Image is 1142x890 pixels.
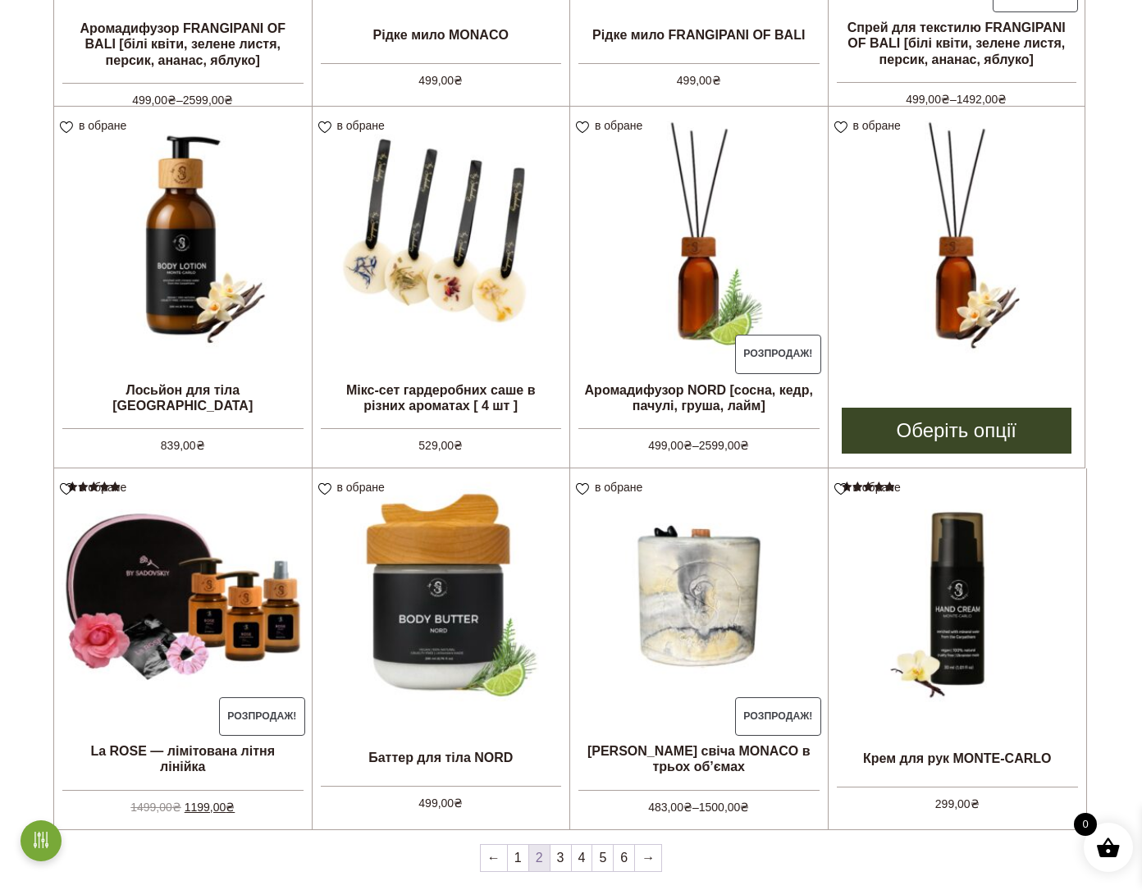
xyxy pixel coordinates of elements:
h2: Лосьйон для тіла [GEOGRAPHIC_DATA] [54,376,312,420]
bdi: 299,00 [935,797,980,810]
a: в обране [576,119,648,132]
span: ₴ [740,439,749,452]
bdi: 499,00 [648,439,692,452]
a: Розпродаж! La ROSE — лімітована літня лінійкаОцінено в 5.00 з 5 [54,468,312,813]
a: → [635,845,661,871]
bdi: 1499,00 [130,801,181,814]
bdi: 1492,00 [957,93,1007,106]
bdi: 1500,00 [699,801,750,814]
span: в обране [853,481,901,494]
a: 4 [572,845,592,871]
span: в обране [79,119,126,132]
span: 2 [529,845,550,871]
span: ₴ [683,801,692,814]
span: ₴ [226,801,235,814]
a: в обране [60,481,132,494]
h2: Крем для рук MONTE-CARLO [829,737,1087,778]
span: Розпродаж! [219,697,305,737]
span: ₴ [454,796,463,810]
h2: Баттер для тіла NORD [313,737,570,778]
img: unfavourite.svg [576,483,589,495]
a: ← [481,845,507,871]
a: Баттер для тіла NORD 499,00₴ [313,468,570,813]
span: 0 [1074,813,1097,836]
a: 5 [592,845,613,871]
h2: Спрей для текстилю FRANGIPANI OF BALI [білі квіти, зелене листя, персик, ананас, яблуко] [829,13,1085,74]
a: Розпродаж! [PERSON_NAME] свіча MONACO в трьох об’ємах 483,00₴–1500,00₴ [570,468,828,813]
span: ₴ [196,439,205,452]
span: – [62,83,304,109]
h2: Рідке мило MONACO [313,14,570,55]
span: в обране [595,481,642,494]
a: в обране [318,119,391,132]
bdi: 2599,00 [699,439,750,452]
img: unfavourite.svg [318,121,331,134]
img: unfavourite.svg [576,121,589,134]
img: unfavourite.svg [834,121,847,134]
h2: Аромадифузор NORD [сосна, кедр, пачулі, груша, лайм] [570,376,828,420]
a: в обране [834,119,907,132]
bdi: 529,00 [418,439,463,452]
a: в обране [60,119,132,132]
a: Розпродаж! Аромадифузор NORD [сосна, кедр, пачулі, груша, лайм] 499,00₴–2599,00₴ [570,107,828,451]
bdi: 499,00 [906,93,950,106]
span: в обране [79,481,126,494]
a: 3 [550,845,571,871]
span: ₴ [941,93,950,106]
span: ₴ [454,74,463,87]
bdi: 499,00 [418,796,463,810]
bdi: 1199,00 [185,801,235,814]
span: ₴ [971,797,980,810]
span: в обране [337,481,385,494]
span: – [578,428,820,454]
a: в обране [834,481,907,494]
span: ₴ [172,801,181,814]
span: в обране [337,119,385,132]
a: 1 [508,845,528,871]
h2: [PERSON_NAME] свіча MONACO в трьох об’ємах [570,737,828,781]
img: unfavourite.svg [60,121,73,134]
a: Крем для рук MONTE-CARLOОцінено в 5.00 з 5 299,00₴ [829,468,1087,814]
bdi: 839,00 [161,439,205,452]
span: ₴ [224,94,233,107]
h2: Мікс-сет гардеробних саше в різних ароматах [ 4 шт ] [313,376,570,420]
span: Розпродаж! [735,335,821,374]
span: – [578,790,820,816]
bdi: 483,00 [648,801,692,814]
bdi: 499,00 [677,74,721,87]
h2: La ROSE — лімітована літня лінійка [54,737,312,781]
span: Розпродаж! [735,697,821,737]
span: ₴ [740,801,749,814]
a: Лосьйон для тіла [GEOGRAPHIC_DATA] 839,00₴ [54,107,312,451]
img: unfavourite.svg [60,483,73,495]
span: ₴ [998,93,1007,106]
span: – [837,82,1077,108]
bdi: 2599,00 [183,94,234,107]
span: в обране [595,119,642,132]
a: в обране [318,481,391,494]
h2: Аромадифузор FRANGIPANI OF BALI [білі квіти, зелене листя, персик, ананас, яблуко] [54,14,312,75]
span: ₴ [712,74,721,87]
img: unfavourite.svg [834,483,847,495]
a: 6 [614,845,634,871]
a: в обране [576,481,648,494]
img: unfavourite.svg [318,483,331,495]
span: в обране [853,119,901,132]
a: Мікс-сет гардеробних саше в різних ароматах [ 4 шт ] 529,00₴ [313,107,570,451]
a: Виберіть опції для " Аромадифузор MONTE-CARLO [ваніль, дерево, віскі, шкіра]" [842,408,1072,454]
span: ₴ [167,94,176,107]
bdi: 499,00 [418,74,463,87]
span: ₴ [683,439,692,452]
h2: Рідке мило FRANGIPANI OF BALI [570,14,828,55]
span: ₴ [454,439,463,452]
bdi: 499,00 [132,94,176,107]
